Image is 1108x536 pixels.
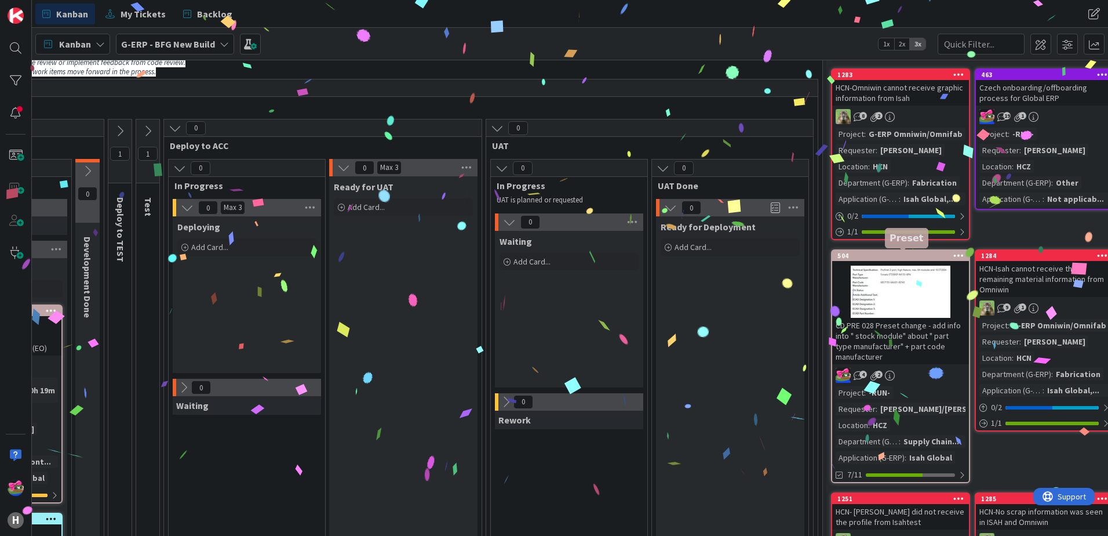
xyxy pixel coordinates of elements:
a: Backlog [176,3,239,24]
div: -RUN- [866,386,893,399]
div: 1251 [832,494,969,504]
span: UAT Done [658,180,794,191]
span: Add Card... [348,202,385,212]
div: Application (G-ERP) [836,193,899,205]
span: : [1008,319,1009,332]
span: 0 [681,201,701,215]
a: 504CD PRE 028 Preset change - add info into " stock module" about " part type manufacturer" + par... [831,249,970,483]
img: TT [836,109,851,124]
div: 0/2 [832,209,969,223]
div: HCZ [1014,160,1034,173]
div: Supply Chain... [901,435,962,448]
span: 0 [198,201,218,215]
span: : [868,419,870,432]
span: : [864,386,866,399]
div: -RUN- [1009,128,1037,140]
div: 504CD PRE 028 Preset change - add info into " stock module" about " part type manufacturer" + par... [832,251,969,364]
div: HCN-Omniwin cannot receive graphic information from Isah [832,80,969,106]
div: 1251 [837,495,969,503]
span: Test [143,197,154,216]
span: : [868,160,870,173]
h5: Preset [890,233,924,244]
span: 19 [1003,112,1011,119]
div: Department (G-ERP) [979,176,1051,189]
div: Project [836,128,864,140]
img: JK [8,480,24,496]
div: Application (G-ERP) [836,451,905,464]
span: Ready for Deployment [661,221,756,233]
img: JK [836,368,851,383]
span: Add Card... [513,256,551,267]
span: Kanban [56,7,88,21]
img: TT [979,300,994,316]
span: 1 [110,147,130,161]
div: G-ERP Omniwin/Omnifab [866,128,965,140]
div: 1283HCN-Omniwin cannot receive graphic information from Isah [832,70,969,106]
span: Development Done [82,237,93,318]
b: G-ERP - BFG New Build [121,38,215,50]
div: HCN- [PERSON_NAME] did not receive the profile from Isahtest [832,504,969,530]
span: Ready for UAT [334,181,393,193]
span: 1 [138,147,158,161]
div: Requester [836,403,876,415]
div: Max 3 [224,205,242,211]
span: 7/11 [847,469,862,481]
div: 20h 19m [23,384,58,397]
div: Department (G-ERP) [979,368,1051,381]
span: 3x [910,38,925,50]
span: 0 [191,161,210,175]
div: Requester [836,144,876,157]
div: 1/1 [832,224,969,239]
span: Deploy to ACC [170,140,467,151]
div: Location [979,160,1012,173]
div: Project [979,128,1008,140]
span: Waiting [500,236,532,247]
div: HCN [870,160,891,173]
input: Quick Filter... [938,34,1025,55]
span: : [1051,176,1053,189]
div: Department (G-ERP) [836,435,899,448]
div: 1283 [832,70,969,80]
span: : [1019,335,1021,348]
span: : [876,403,877,415]
div: 1283 [837,71,969,79]
div: [PERSON_NAME] [877,144,945,157]
div: Fabrication [1053,368,1103,381]
span: Support [24,2,53,16]
span: 9 [1003,303,1011,311]
span: : [1043,193,1044,205]
div: Application (G-ERP) [979,193,1043,205]
span: : [907,176,909,189]
span: 8 [859,112,867,119]
div: Isah Global,... [901,193,958,205]
span: Rework [498,414,531,426]
div: 504 [832,251,969,261]
span: : [1043,384,1044,397]
div: Application (G-ERP) [979,384,1043,397]
div: Department (G-ERP) [836,176,907,189]
span: In Progress [497,180,633,191]
span: 0 [355,161,374,175]
span: : [1019,144,1021,157]
span: 1 [1019,303,1026,311]
div: Requester [979,335,1019,348]
span: 1 / 1 [847,226,858,238]
span: : [1008,128,1009,140]
a: Kanban [35,3,95,24]
span: My Tickets [121,7,166,21]
span: 0 [674,161,694,175]
span: Deploy to TEST [115,197,126,262]
span: Deploying [177,221,220,233]
span: : [899,435,901,448]
div: Max 3 [380,165,398,171]
div: Fabrication [909,176,960,189]
div: [PERSON_NAME] [1021,144,1088,157]
a: 1283HCN-Omniwin cannot receive graphic information from IsahTTProject:G-ERP Omniwin/OmnifabReques... [831,68,970,240]
div: HCN [1014,352,1034,364]
span: : [899,193,901,205]
span: 2 [875,371,883,378]
span: : [1051,368,1053,381]
div: [PERSON_NAME]/[PERSON_NAME]... [877,403,1016,415]
div: Project [979,319,1008,332]
div: [PERSON_NAME] [1021,335,1088,348]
